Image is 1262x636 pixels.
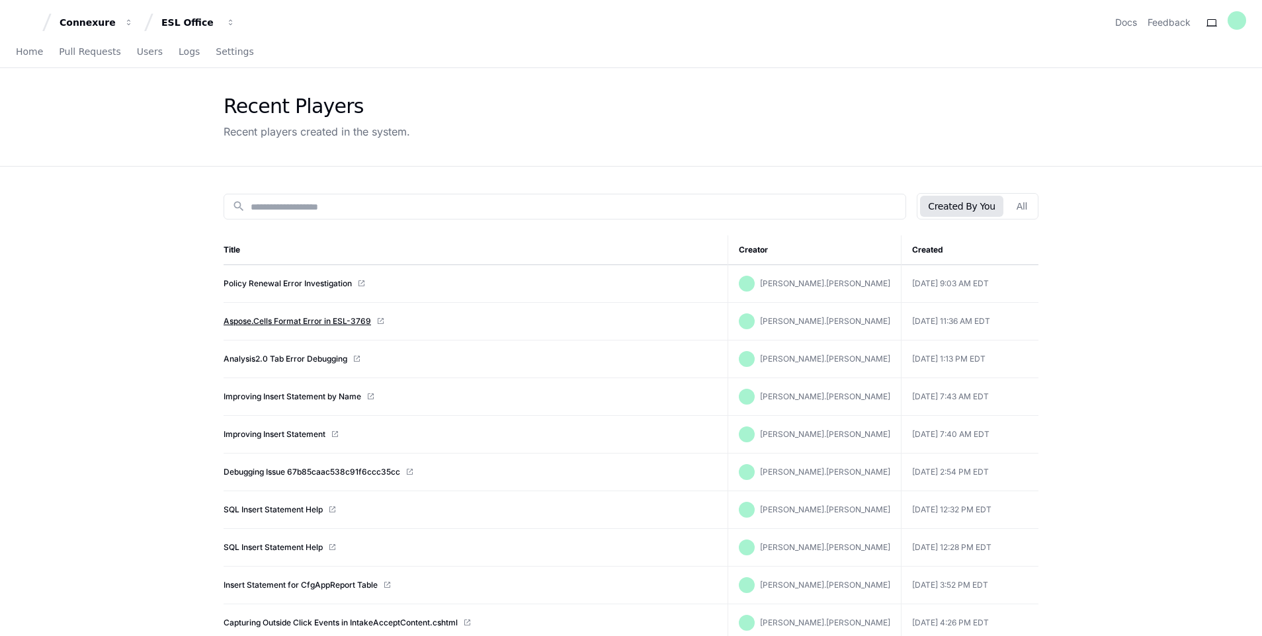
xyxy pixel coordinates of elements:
[901,235,1038,265] th: Created
[216,48,253,56] span: Settings
[760,278,890,288] span: [PERSON_NAME].[PERSON_NAME]
[224,316,371,327] a: Aspose.Cells Format Error in ESL-3769
[901,491,1038,529] td: [DATE] 12:32 PM EDT
[1115,16,1137,29] a: Docs
[901,303,1038,340] td: [DATE] 11:36 AM EDT
[156,11,241,34] button: ESL Office
[224,429,325,440] a: Improving Insert Statement
[224,542,323,553] a: SQL Insert Statement Help
[901,265,1038,303] td: [DATE] 9:03 AM EDT
[760,580,890,590] span: [PERSON_NAME].[PERSON_NAME]
[224,278,352,289] a: Policy Renewal Error Investigation
[161,16,218,29] div: ESL Office
[760,617,890,627] span: [PERSON_NAME].[PERSON_NAME]
[901,567,1038,604] td: [DATE] 3:52 PM EDT
[1009,196,1035,217] button: All
[224,95,410,118] div: Recent Players
[224,235,728,265] th: Title
[16,48,43,56] span: Home
[728,235,901,265] th: Creator
[901,454,1038,491] td: [DATE] 2:54 PM EDT
[760,429,890,439] span: [PERSON_NAME].[PERSON_NAME]
[137,37,163,67] a: Users
[901,416,1038,454] td: [DATE] 7:40 AM EDT
[59,37,120,67] a: Pull Requests
[224,617,458,628] a: Capturing Outside Click Events in IntakeAcceptContent.cshtml
[760,391,890,401] span: [PERSON_NAME].[PERSON_NAME]
[179,37,200,67] a: Logs
[760,542,890,552] span: [PERSON_NAME].[PERSON_NAME]
[760,504,890,514] span: [PERSON_NAME].[PERSON_NAME]
[1148,16,1191,29] button: Feedback
[224,354,347,364] a: Analysis2.0 Tab Error Debugging
[901,378,1038,416] td: [DATE] 7:43 AM EDT
[54,11,139,34] button: Connexure
[760,354,890,364] span: [PERSON_NAME].[PERSON_NAME]
[224,504,323,515] a: SQL Insert Statement Help
[60,16,116,29] div: Connexure
[59,48,120,56] span: Pull Requests
[920,196,1003,217] button: Created By You
[179,48,200,56] span: Logs
[224,580,378,590] a: Insert Statement for CfgAppReport Table
[224,467,400,477] a: Debugging Issue 67b85caac538c91f6ccc35cc
[232,200,245,213] mat-icon: search
[224,124,410,139] div: Recent players created in the system.
[760,467,890,477] span: [PERSON_NAME].[PERSON_NAME]
[901,340,1038,378] td: [DATE] 1:13 PM EDT
[16,37,43,67] a: Home
[224,391,361,402] a: Improving Insert Statement by Name
[216,37,253,67] a: Settings
[901,529,1038,567] td: [DATE] 12:28 PM EDT
[137,48,163,56] span: Users
[760,316,890,326] span: [PERSON_NAME].[PERSON_NAME]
